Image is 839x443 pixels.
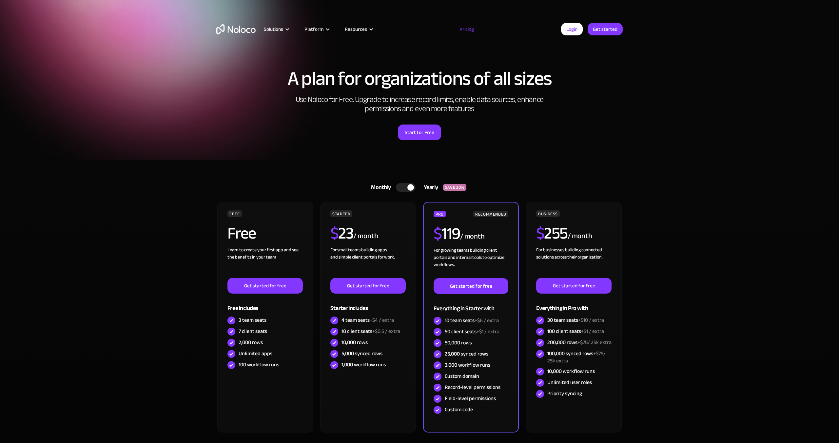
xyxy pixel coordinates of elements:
[337,25,380,33] div: Resources
[445,361,490,369] div: 3,000 workflow runs
[445,395,496,402] div: Field-level permissions
[330,225,354,241] h2: 23
[239,317,266,324] div: 3 team seats
[341,328,400,335] div: 10 client seats
[239,361,279,368] div: 100 workflow runs
[536,218,544,249] span: $
[536,210,560,217] div: BUSINESS
[341,350,382,357] div: 5,000 synced rows
[477,327,499,337] span: +$1 / extra
[547,368,595,375] div: 10,000 workflow runs
[460,231,485,242] div: / month
[445,406,473,413] div: Custom code
[536,246,612,278] div: For businesses building connected solutions across their organization. ‍
[434,218,442,249] span: $
[239,339,263,346] div: 2,000 rows
[227,294,303,315] div: Free includes
[561,23,583,35] a: Login
[264,25,283,33] div: Solutions
[363,183,396,192] div: Monthly
[445,339,472,346] div: 50,000 rows
[398,125,441,140] a: Start for Free
[475,316,499,325] span: +$6 / extra
[547,317,604,324] div: 30 team seats
[239,350,272,357] div: Unlimited apps
[416,183,443,192] div: Yearly
[370,315,394,325] span: +$4 / extra
[434,247,508,278] div: For growing teams building client portals and internal tools to optimize workflows.
[445,384,500,391] div: Record-level permissions
[330,294,406,315] div: Starter includes
[216,69,623,88] h1: A plan for organizations of all sizes
[568,231,592,241] div: / month
[578,315,604,325] span: +$10 / extra
[256,25,296,33] div: Solutions
[372,326,400,336] span: +$0.5 / extra
[547,390,582,397] div: Priority syncing
[341,317,394,324] div: 4 team seats
[341,339,368,346] div: 10,000 rows
[581,326,604,336] span: +$1 / extra
[288,95,551,113] h2: Use Noloco for Free. Upgrade to increase record limits, enable data sources, enhance permissions ...
[227,210,242,217] div: FREE
[445,328,499,335] div: 50 client seats
[304,25,323,33] div: Platform
[577,337,612,347] span: +$75/ 25k extra
[227,278,303,294] a: Get started for free
[536,225,568,241] h2: 255
[330,210,352,217] div: STARTER
[434,225,460,242] h2: 119
[434,211,446,217] div: PRO
[345,25,367,33] div: Resources
[330,246,406,278] div: For small teams building apps and simple client portals for work. ‍
[547,328,604,335] div: 100 client seats
[227,246,303,278] div: Learn to create your first app and see the benefits in your team ‍
[588,23,623,35] a: Get started
[296,25,337,33] div: Platform
[443,184,466,191] div: SAVE 20%
[227,225,256,241] h2: Free
[473,211,508,217] div: RECOMMENDED
[445,350,488,357] div: 25,000 synced rows
[434,278,508,294] a: Get started for free
[216,24,256,34] a: home
[547,349,606,366] span: +$75/ 25k extra
[445,373,479,380] div: Custom domain
[451,25,482,33] a: Pricing
[445,317,499,324] div: 10 team seats
[536,294,612,315] div: Everything in Pro with
[547,339,612,346] div: 200,000 rows
[239,328,267,335] div: 7 client seats
[330,218,339,249] span: $
[547,379,592,386] div: Unlimited user roles
[330,278,406,294] a: Get started for free
[536,278,612,294] a: Get started for free
[434,294,508,315] div: Everything in Starter with
[341,361,386,368] div: 1,000 workflow runs
[353,231,378,241] div: / month
[547,350,612,364] div: 100,000 synced rows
